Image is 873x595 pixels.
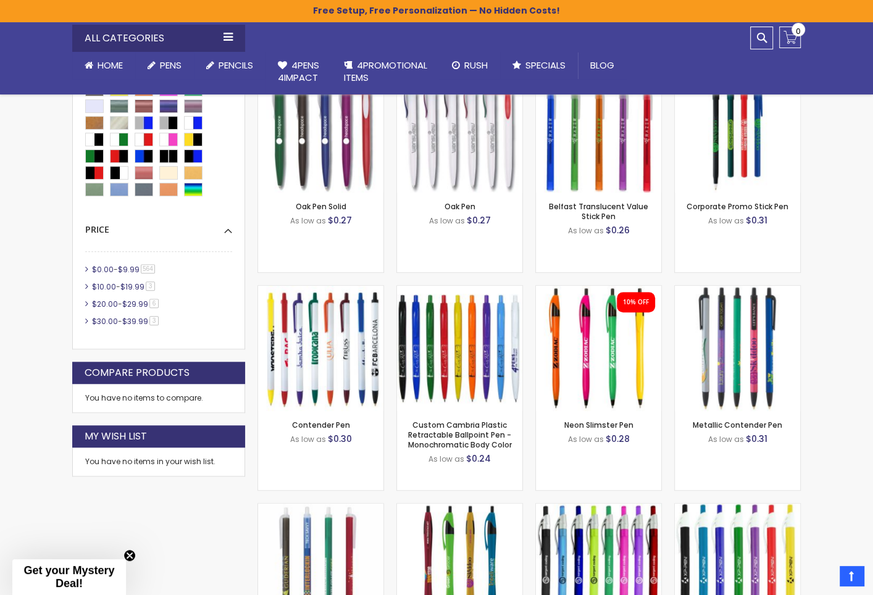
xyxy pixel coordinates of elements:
strong: Compare Products [85,366,190,380]
img: Neon Slimster Pen [536,286,661,411]
span: Pens [160,59,182,72]
a: Custom Cambria Plastic Retractable Ballpoint Pen - Monochromatic Body Color [408,420,512,450]
span: As low as [429,215,465,226]
span: $30.00 [92,316,118,327]
a: Pencils [194,52,265,79]
div: You have no items to compare. [72,384,245,413]
a: Custom Cambria Plastic Retractable Ballpoint Pen - Monochromatic Body Color [397,285,522,296]
a: $20.00-$29.996 [89,299,163,309]
a: $0.00-$9.99564 [89,264,159,275]
strong: My Wish List [85,430,147,443]
a: Oak Pen [445,201,475,212]
span: $19.99 [120,281,144,292]
span: As low as [290,215,326,226]
iframe: Google Customer Reviews [771,562,873,595]
span: $29.99 [122,299,148,309]
span: As low as [290,434,326,444]
a: Preston B Click Pen [675,503,800,514]
span: Home [98,59,123,72]
a: $30.00-$39.993 [89,316,163,327]
a: Contender Pen [292,420,350,430]
span: $0.30 [328,433,352,445]
a: Rush [440,52,500,79]
span: As low as [568,225,604,236]
span: $0.27 [467,214,491,227]
span: $0.31 [746,433,767,445]
span: Specials [525,59,566,72]
span: 3 [149,316,159,325]
span: $10.00 [92,281,116,292]
a: Corporate Promo Stick Pen [687,201,788,212]
div: You have no items in your wish list. [85,457,232,467]
a: Blog [578,52,627,79]
span: 3 [146,281,155,291]
a: $10.00-$19.993 [89,281,159,292]
button: Close teaser [123,549,136,562]
span: $0.27 [328,214,352,227]
a: Preston Translucent Pen [536,503,661,514]
span: As low as [708,434,744,444]
span: Rush [464,59,488,72]
span: $0.28 [606,433,630,445]
a: Metallic Dart Pen [397,503,522,514]
img: Oak Pen Solid [258,67,383,193]
span: 6 [149,299,159,308]
a: Pens [135,52,194,79]
span: 4Pens 4impact [278,59,319,84]
span: Pencils [219,59,253,72]
span: $39.99 [122,316,148,327]
a: 0 [779,27,801,48]
span: Get your Mystery Deal! [23,564,114,589]
a: Home [72,52,135,79]
a: Metallic Contender Pen [675,285,800,296]
a: Specials [500,52,578,79]
span: 564 [141,264,155,273]
span: $9.99 [118,264,140,275]
img: Belfast Translucent Value Stick Pen [536,67,661,193]
span: $0.31 [746,214,767,227]
a: Contender Pen [258,285,383,296]
span: 0 [796,25,801,37]
span: As low as [428,454,464,464]
a: Metallic Contender Pen [693,420,782,430]
span: $20.00 [92,299,118,309]
a: Neon Slimster Pen [564,420,633,430]
img: Metallic Contender Pen [675,286,800,411]
img: Oak Pen [397,67,522,193]
span: $0.00 [92,264,114,275]
a: Neon Slimster Pen [536,285,661,296]
div: Price [85,215,232,236]
span: $0.24 [466,452,491,465]
a: Belfast Translucent Value Stick Pen [549,201,648,222]
a: Oak Pen Solid [296,201,346,212]
span: $0.26 [606,224,630,236]
img: Corporate Promo Stick Pen [675,67,800,193]
span: As low as [708,215,744,226]
span: 4PROMOTIONAL ITEMS [344,59,427,84]
a: Contender Frosted Pen [258,503,383,514]
div: All Categories [72,25,245,52]
img: Contender Pen [258,286,383,411]
img: Custom Cambria Plastic Retractable Ballpoint Pen - Monochromatic Body Color [397,286,522,411]
a: 4Pens4impact [265,52,332,92]
div: 10% OFF [623,298,649,307]
span: As low as [568,434,604,444]
div: Get your Mystery Deal!Close teaser [12,559,126,595]
a: 4PROMOTIONALITEMS [332,52,440,92]
span: Blog [590,59,614,72]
